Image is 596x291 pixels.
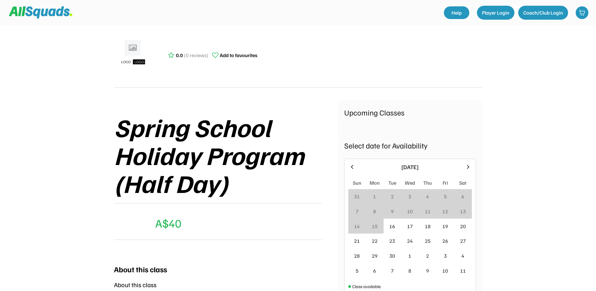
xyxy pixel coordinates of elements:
[352,283,381,290] div: Class available
[344,140,476,151] div: Select date for Availability
[356,208,358,215] div: 7
[176,51,183,59] div: 0.0
[354,252,360,260] div: 28
[373,267,376,274] div: 6
[373,193,376,200] div: 1
[391,193,394,200] div: 2
[370,179,380,187] div: Mon
[372,237,378,245] div: 22
[442,208,448,215] div: 12
[117,37,149,69] img: ui-kit-placeholders-product-5_1200x.webp
[354,237,360,245] div: 21
[9,6,72,18] img: Squad%20Logo.svg
[460,237,466,245] div: 27
[408,267,411,274] div: 8
[425,222,431,230] div: 18
[460,267,466,274] div: 11
[425,237,431,245] div: 25
[391,267,394,274] div: 7
[344,107,476,118] div: Upcoming Classes
[389,237,395,245] div: 23
[389,252,395,260] div: 30
[407,237,413,245] div: 24
[444,193,447,200] div: 5
[461,252,464,260] div: 4
[459,179,466,187] div: Sat
[579,10,585,16] img: shopping-cart-01%20%281%29.svg
[114,263,167,275] div: About this class
[443,179,448,187] div: Fri
[220,51,258,59] div: Add to favourites
[353,179,361,187] div: Sun
[354,222,360,230] div: 14
[425,208,431,215] div: 11
[461,193,464,200] div: 6
[356,267,358,274] div: 5
[423,179,432,187] div: Thu
[426,193,429,200] div: 4
[372,252,378,260] div: 29
[442,222,448,230] div: 19
[460,208,466,215] div: 13
[359,163,461,171] div: [DATE]
[184,51,208,59] div: (0 reviews)
[407,208,413,215] div: 10
[389,222,395,230] div: 16
[405,179,415,187] div: Wed
[388,179,396,187] div: Tue
[114,113,338,197] div: Spring School Holiday Program (Half Day)
[408,252,411,260] div: 1
[477,6,514,20] button: Player Login
[442,267,448,274] div: 10
[354,193,360,200] div: 31
[426,252,429,260] div: 2
[518,6,568,20] button: Coach/Club Login
[155,215,181,232] div: A$40
[426,267,429,274] div: 9
[444,6,469,19] a: Help
[408,193,411,200] div: 3
[442,237,448,245] div: 26
[444,252,447,260] div: 3
[391,208,394,215] div: 9
[114,214,129,229] img: yH5BAEAAAAALAAAAAABAAEAAAIBRAA7
[407,222,413,230] div: 17
[373,208,376,215] div: 8
[460,222,466,230] div: 20
[372,222,378,230] div: 15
